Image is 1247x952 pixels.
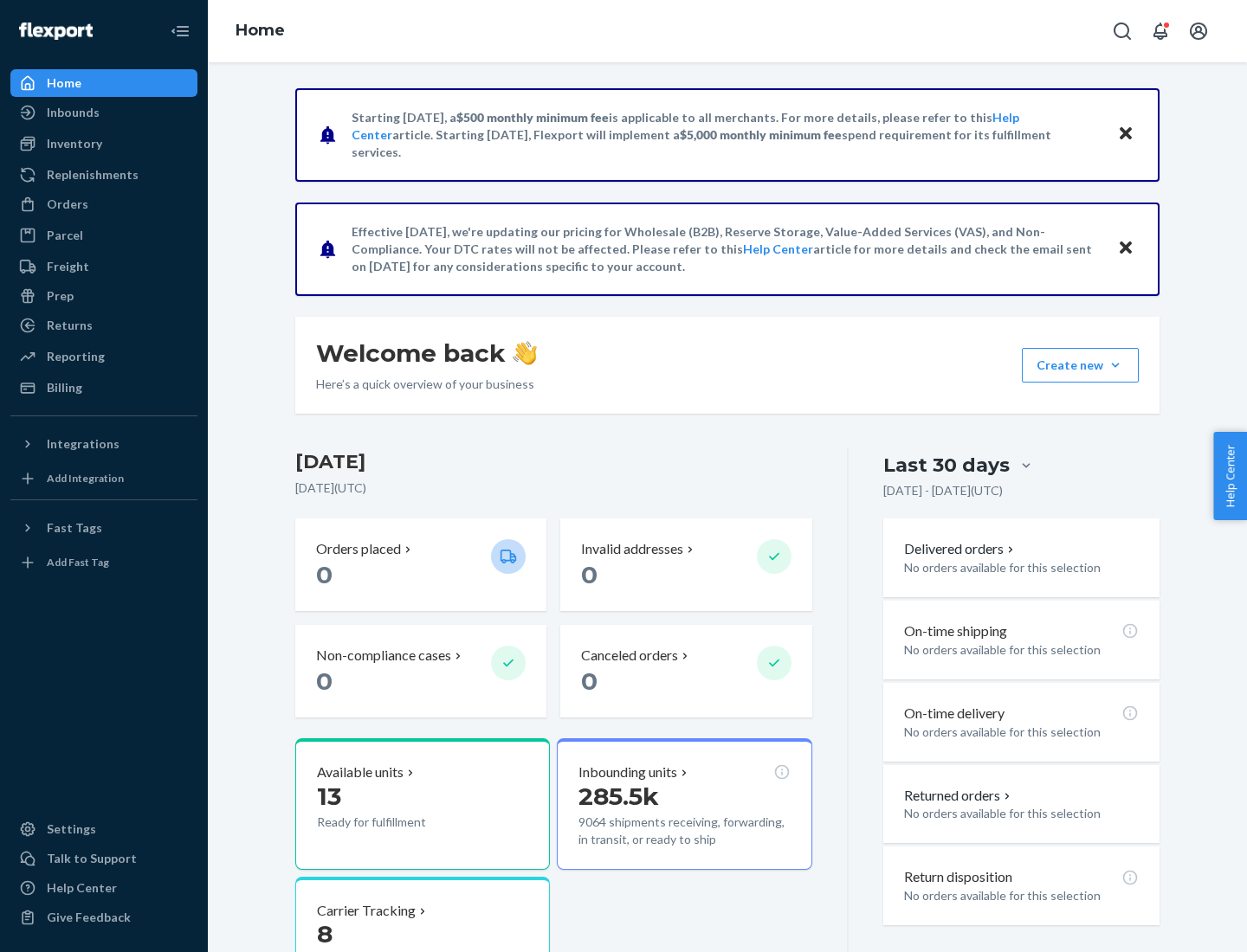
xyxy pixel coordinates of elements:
[904,724,1139,741] p: No orders available for this selection
[352,223,1101,275] p: Effective [DATE], we're updating our pricing for Wholesale (B2B), Reserve Storage, Value-Added Se...
[47,74,81,92] div: Home
[581,560,598,589] span: 0
[456,110,609,125] span: $500 monthly minimum fee
[581,666,598,696] span: 0
[295,479,812,497] p: [DATE] ( UTC )
[10,904,197,931] button: Give Feedback
[1115,236,1137,261] button: Close
[317,814,477,831] p: Ready for fulfillment
[10,514,197,542] button: Fast Tags
[578,814,790,848] p: 9064 shipments receiving, forwarding, in transit, or ready to ship
[47,317,93,334] div: Returns
[316,539,401,559] p: Orders placed
[316,376,537,393] p: Here’s a quick overview of your business
[10,222,197,249] a: Parcel
[578,762,677,782] p: Inbounding units
[10,99,197,126] a: Inbounds
[10,465,197,492] a: Add Integration
[1213,432,1247,520] button: Help Center
[47,258,89,275] div: Freight
[316,560,333,589] span: 0
[352,109,1101,161] p: Starting [DATE], a is applicable to all merchants. For more details, please refer to this article...
[883,482,1003,499] p: [DATE] - [DATE] ( UTC )
[316,646,451,666] p: Non-compliance cases
[904,867,1012,887] p: Return disposition
[513,341,537,365] img: hand-wave emoji
[47,135,102,152] div: Inventory
[47,227,83,244] div: Parcel
[317,782,341,811] span: 13
[295,738,550,870] button: Available units13Ready for fulfillment
[1105,14,1140,48] button: Open Search Box
[1143,14,1178,48] button: Open notifications
[295,625,546,717] button: Non-compliance cases 0
[317,762,404,782] p: Available units
[47,435,120,453] div: Integrations
[581,646,678,666] p: Canceled orders
[47,909,131,926] div: Give Feedback
[10,130,197,158] a: Inventory
[904,641,1139,659] p: No orders available for this selection
[904,704,1005,724] p: On-time delivery
[1022,348,1139,383] button: Create new
[10,69,197,97] a: Home
[47,820,96,838] div: Settings
[47,519,102,537] div: Fast Tags
[10,190,197,218] a: Orders
[560,518,811,611] button: Invalid addresses 0
[19,23,93,40] img: Flexport logo
[295,518,546,611] button: Orders placed 0
[578,782,659,811] span: 285.5k
[47,471,124,486] div: Add Integration
[904,887,1139,904] p: No orders available for this selection
[47,879,117,897] div: Help Center
[904,621,1007,641] p: On-time shipping
[904,786,1014,806] button: Returned orders
[10,874,197,902] a: Help Center
[316,338,537,369] h1: Welcome back
[10,845,197,872] a: Talk to Support
[47,850,137,867] div: Talk to Support
[47,104,100,121] div: Inbounds
[222,6,299,56] ol: breadcrumbs
[1115,122,1137,147] button: Close
[236,21,285,40] a: Home
[47,166,139,183] div: Replenishments
[10,374,197,402] a: Billing
[47,287,74,305] div: Prep
[904,559,1139,576] p: No orders available for this selection
[10,312,197,339] a: Returns
[581,539,683,559] p: Invalid addresses
[10,343,197,370] a: Reporting
[904,539,1018,559] button: Delivered orders
[47,379,82,396] div: Billing
[10,549,197,576] a: Add Fast Tag
[10,253,197,280] a: Freight
[1181,14,1216,48] button: Open account menu
[680,127,842,142] span: $5,000 monthly minimum fee
[317,901,416,921] p: Carrier Tracking
[10,430,197,458] button: Integrations
[10,161,197,189] a: Replenishments
[317,919,333,949] span: 8
[904,805,1139,822] p: No orders available for this selection
[743,241,813,256] a: Help Center
[10,282,197,310] a: Prep
[47,348,105,365] div: Reporting
[47,555,109,569] div: Add Fast Tag
[560,625,811,717] button: Canceled orders 0
[47,196,88,213] div: Orders
[557,738,811,870] button: Inbounding units285.5k9064 shipments receiving, forwarding, in transit, or ready to ship
[316,666,333,696] span: 0
[883,452,1010,479] div: Last 30 days
[295,448,812,476] h3: [DATE]
[163,14,197,48] button: Close Navigation
[10,815,197,843] a: Settings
